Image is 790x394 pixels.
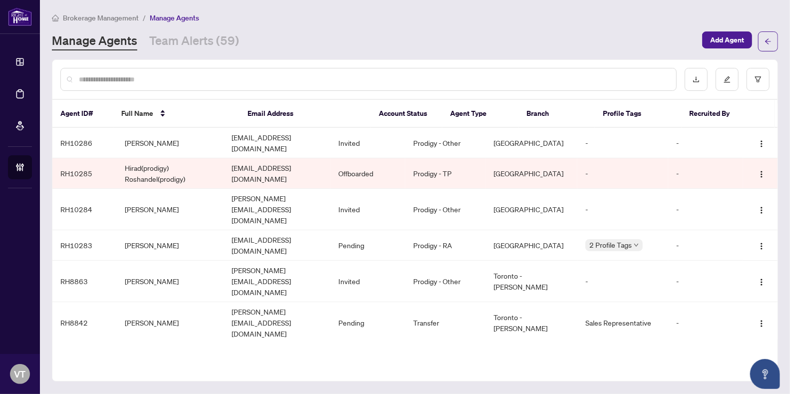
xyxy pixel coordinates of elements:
[682,100,743,128] th: Recruited By
[486,189,577,230] td: [GEOGRAPHIC_DATA]
[754,135,770,151] button: Logo
[634,243,639,248] span: down
[52,128,117,158] td: RH10286
[668,158,743,189] td: -
[758,320,766,328] img: Logo
[668,302,743,344] td: -
[589,239,632,251] span: 2 Profile Tags
[224,230,330,261] td: [EMAIL_ADDRESS][DOMAIN_NAME]
[143,12,146,23] li: /
[117,230,224,261] td: [PERSON_NAME]
[758,278,766,286] img: Logo
[330,302,405,344] td: Pending
[754,273,770,289] button: Logo
[224,302,330,344] td: [PERSON_NAME][EMAIL_ADDRESS][DOMAIN_NAME]
[14,367,26,381] span: VT
[117,158,224,189] td: Hirad(prodigy) Roshandel(prodigy)
[668,189,743,230] td: -
[52,100,114,128] th: Agent ID#
[224,189,330,230] td: [PERSON_NAME][EMAIL_ADDRESS][DOMAIN_NAME]
[668,261,743,302] td: -
[577,128,668,158] td: -
[486,302,577,344] td: Toronto - [PERSON_NAME]
[149,32,239,50] a: Team Alerts (59)
[224,128,330,158] td: [EMAIL_ADDRESS][DOMAIN_NAME]
[405,189,486,230] td: Prodigy - Other
[405,261,486,302] td: Prodigy - Other
[224,261,330,302] td: [PERSON_NAME][EMAIL_ADDRESS][DOMAIN_NAME]
[754,315,770,331] button: Logo
[685,68,708,91] button: download
[52,32,137,50] a: Manage Agents
[755,76,762,83] span: filter
[758,170,766,178] img: Logo
[122,108,154,119] span: Full Name
[52,14,59,21] span: home
[765,38,772,45] span: arrow-left
[747,68,770,91] button: filter
[486,261,577,302] td: Toronto - [PERSON_NAME]
[754,201,770,217] button: Logo
[240,100,371,128] th: Email Address
[63,13,139,22] span: Brokerage Management
[52,302,117,344] td: RH8842
[750,359,780,389] button: Open asap
[405,302,486,344] td: Transfer
[330,128,405,158] td: Invited
[577,302,668,344] td: Sales Representative
[668,128,743,158] td: -
[117,189,224,230] td: [PERSON_NAME]
[754,165,770,181] button: Logo
[330,261,405,302] td: Invited
[330,158,405,189] td: Offboarded
[716,68,739,91] button: edit
[577,189,668,230] td: -
[442,100,519,128] th: Agent Type
[595,100,682,128] th: Profile Tags
[117,302,224,344] td: [PERSON_NAME]
[405,230,486,261] td: Prodigy - RA
[52,189,117,230] td: RH10284
[577,261,668,302] td: -
[371,100,442,128] th: Account Status
[330,230,405,261] td: Pending
[405,128,486,158] td: Prodigy - Other
[224,158,330,189] td: [EMAIL_ADDRESS][DOMAIN_NAME]
[52,261,117,302] td: RH8863
[486,230,577,261] td: [GEOGRAPHIC_DATA]
[754,237,770,253] button: Logo
[486,158,577,189] td: [GEOGRAPHIC_DATA]
[117,128,224,158] td: [PERSON_NAME]
[52,230,117,261] td: RH10283
[668,230,743,261] td: -
[330,189,405,230] td: Invited
[114,100,240,128] th: Full Name
[486,128,577,158] td: [GEOGRAPHIC_DATA]
[693,76,700,83] span: download
[758,242,766,250] img: Logo
[405,158,486,189] td: Prodigy - TP
[117,261,224,302] td: [PERSON_NAME]
[758,140,766,148] img: Logo
[52,158,117,189] td: RH10285
[577,158,668,189] td: -
[150,13,199,22] span: Manage Agents
[710,32,744,48] span: Add Agent
[758,206,766,214] img: Logo
[702,31,752,48] button: Add Agent
[8,7,32,26] img: logo
[724,76,731,83] span: edit
[519,100,595,128] th: Branch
